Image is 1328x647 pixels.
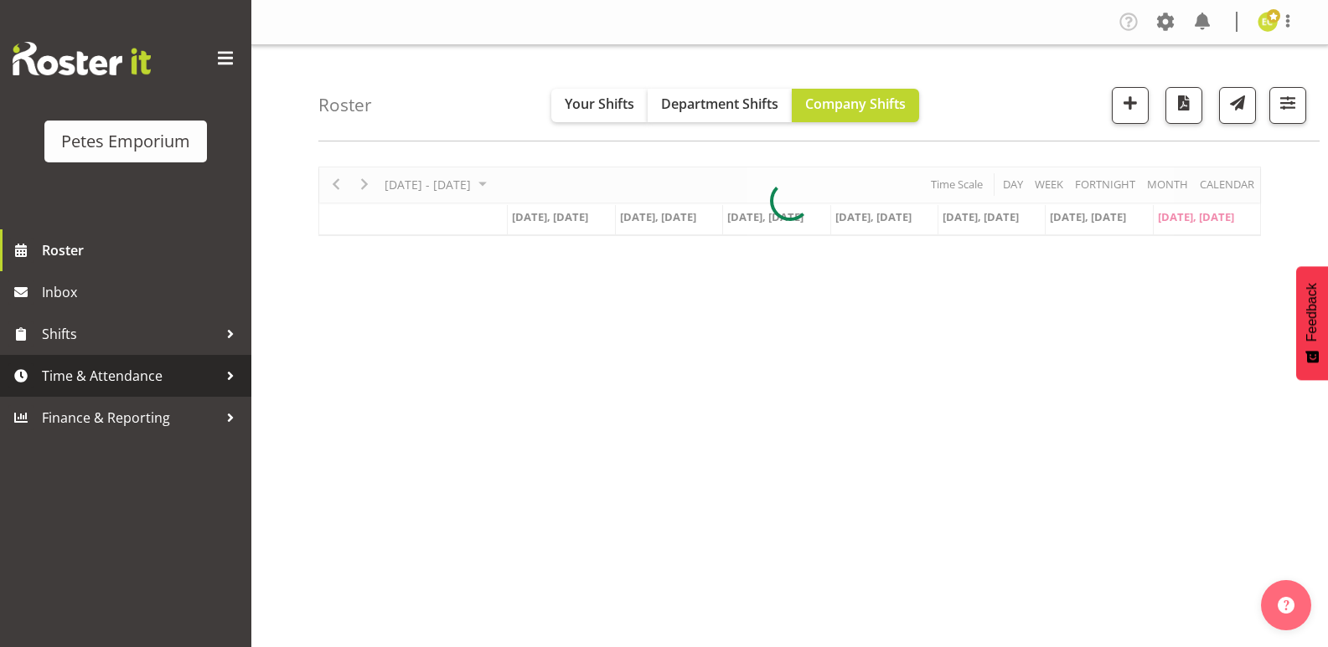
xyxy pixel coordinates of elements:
[565,95,634,113] span: Your Shifts
[42,321,218,347] span: Shifts
[13,42,151,75] img: Rosterit website logo
[1219,87,1256,124] button: Send a list of all shifts for the selected filtered period to all rostered employees.
[661,95,778,113] span: Department Shifts
[1258,12,1278,32] img: emma-croft7499.jpg
[1112,87,1149,124] button: Add a new shift
[1278,597,1294,614] img: help-xxl-2.png
[1269,87,1306,124] button: Filter Shifts
[551,89,648,122] button: Your Shifts
[42,363,218,388] span: Time & Attendance
[648,89,792,122] button: Department Shifts
[792,89,919,122] button: Company Shifts
[42,238,243,263] span: Roster
[42,280,243,305] span: Inbox
[1305,283,1320,341] span: Feedback
[1296,266,1328,380] button: Feedback - Show survey
[61,129,190,154] div: Petes Emporium
[318,95,372,115] h4: Roster
[1165,87,1202,124] button: Download a PDF of the roster according to the set date range.
[42,405,218,430] span: Finance & Reporting
[805,95,906,113] span: Company Shifts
